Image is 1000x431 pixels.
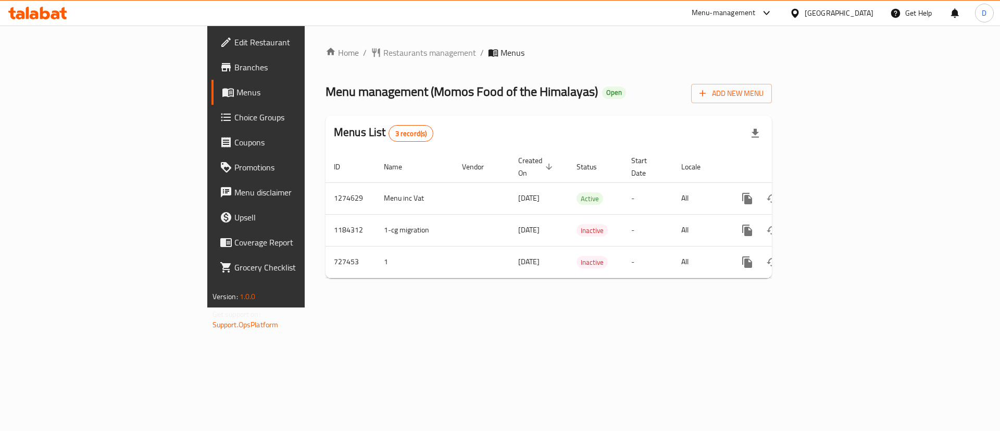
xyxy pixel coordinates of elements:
[692,7,756,19] div: Menu-management
[211,105,374,130] a: Choice Groups
[760,218,785,243] button: Change Status
[213,290,238,303] span: Version:
[326,46,772,59] nav: breadcrumb
[462,161,497,173] span: Vendor
[211,80,374,105] a: Menus
[631,154,660,179] span: Start Date
[211,230,374,255] a: Coverage Report
[577,161,610,173] span: Status
[982,7,986,19] span: D
[211,205,374,230] a: Upsell
[518,255,540,268] span: [DATE]
[383,46,476,59] span: Restaurants management
[234,186,366,199] span: Menu disclaimer
[673,214,727,246] td: All
[376,214,454,246] td: 1-cg migration
[234,211,366,224] span: Upsell
[735,186,760,211] button: more
[211,255,374,280] a: Grocery Checklist
[480,46,484,59] li: /
[334,161,354,173] span: ID
[213,307,260,321] span: Get support on:
[211,55,374,80] a: Branches
[743,121,768,146] div: Export file
[623,182,673,214] td: -
[691,84,772,103] button: Add New Menu
[681,161,714,173] span: Locale
[805,7,873,19] div: [GEOGRAPHIC_DATA]
[376,182,454,214] td: Menu inc Vat
[326,151,843,278] table: enhanced table
[211,155,374,180] a: Promotions
[577,225,608,237] span: Inactive
[211,130,374,155] a: Coupons
[735,218,760,243] button: more
[577,192,603,205] div: Active
[213,318,279,331] a: Support.OpsPlatform
[234,236,366,249] span: Coverage Report
[623,246,673,278] td: -
[236,86,366,98] span: Menus
[376,246,454,278] td: 1
[760,250,785,275] button: Change Status
[334,125,433,142] h2: Menus List
[234,136,366,149] span: Coupons
[501,46,524,59] span: Menus
[518,154,556,179] span: Created On
[602,88,626,97] span: Open
[234,111,366,124] span: Choice Groups
[735,250,760,275] button: more
[371,46,476,59] a: Restaurants management
[234,161,366,174] span: Promotions
[234,61,366,73] span: Branches
[234,261,366,274] span: Grocery Checklist
[699,87,764,100] span: Add New Menu
[234,36,366,48] span: Edit Restaurant
[211,30,374,55] a: Edit Restaurant
[211,180,374,205] a: Menu disclaimer
[727,151,843,183] th: Actions
[673,182,727,214] td: All
[518,223,540,237] span: [DATE]
[673,246,727,278] td: All
[384,161,416,173] span: Name
[602,87,626,99] div: Open
[623,214,673,246] td: -
[577,256,608,268] span: Inactive
[518,191,540,205] span: [DATE]
[577,193,603,205] span: Active
[389,125,434,142] div: Total records count
[326,80,598,103] span: Menu management ( Momos Food of the Himalayas )
[389,129,433,139] span: 3 record(s)
[240,290,256,303] span: 1.0.0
